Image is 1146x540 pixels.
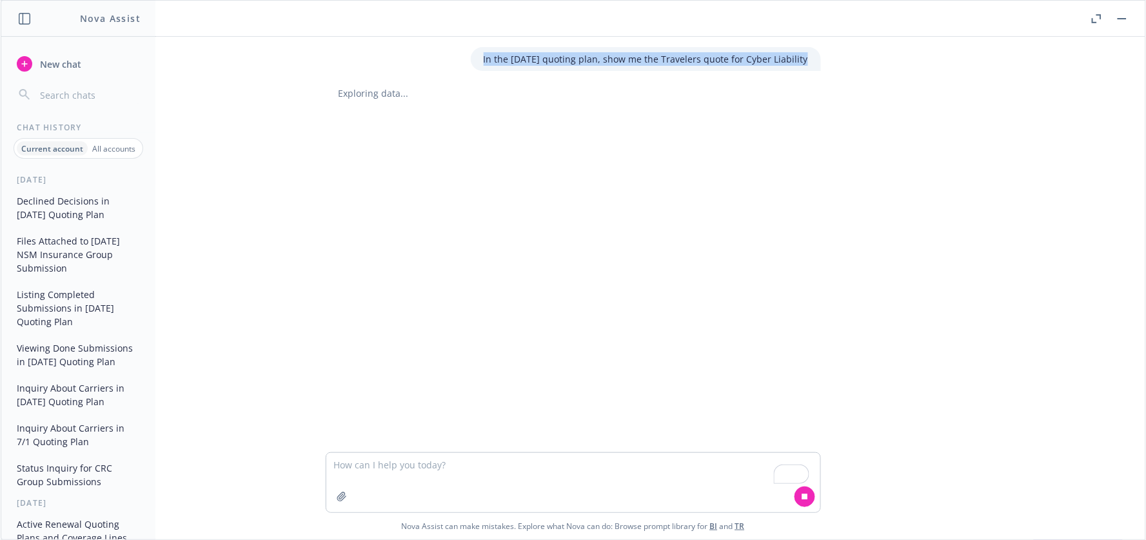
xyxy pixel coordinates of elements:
[710,521,718,532] a: BI
[37,57,81,71] span: New chat
[1,497,155,508] div: [DATE]
[12,377,145,412] button: Inquiry About Carriers in [DATE] Quoting Plan
[12,337,145,372] button: Viewing Done Submissions in [DATE] Quoting Plan
[735,521,745,532] a: TR
[6,513,1140,539] span: Nova Assist can make mistakes. Explore what Nova can do: Browse prompt library for and
[12,52,145,75] button: New chat
[12,457,145,492] button: Status Inquiry for CRC Group Submissions
[37,86,140,104] input: Search chats
[484,52,808,66] p: In the [DATE] quoting plan, show me the Travelers quote for Cyber Liability
[21,143,83,154] p: Current account
[12,417,145,452] button: Inquiry About Carriers in 7/1 Quoting Plan
[326,86,821,100] div: Exploring data...
[12,190,145,225] button: Declined Decisions in [DATE] Quoting Plan
[80,12,141,25] h1: Nova Assist
[12,230,145,279] button: Files Attached to [DATE] NSM Insurance Group Submission
[92,143,135,154] p: All accounts
[1,174,155,185] div: [DATE]
[1,122,155,133] div: Chat History
[326,453,820,512] textarea: To enrich screen reader interactions, please activate Accessibility in Grammarly extension settings
[12,284,145,332] button: Listing Completed Submissions in [DATE] Quoting Plan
